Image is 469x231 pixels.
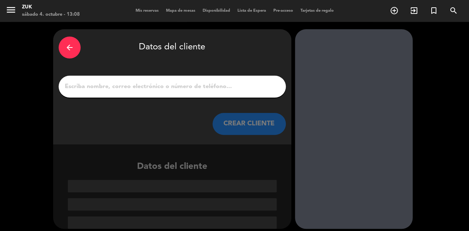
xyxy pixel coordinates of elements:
span: Lista de Espera [234,9,270,13]
i: menu [5,4,16,15]
button: menu [5,4,16,18]
div: Datos del cliente [53,160,291,229]
span: Pre-acceso [270,9,297,13]
span: Mis reservas [132,9,162,13]
div: Datos del cliente [59,35,286,60]
span: Mapa de mesas [162,9,199,13]
i: add_circle_outline [390,6,399,15]
i: search [449,6,458,15]
i: exit_to_app [410,6,418,15]
button: CREAR CLIENTE [213,113,286,135]
div: sábado 4. octubre - 13:08 [22,11,80,18]
i: arrow_back [65,43,74,52]
span: Disponibilidad [199,9,234,13]
span: Tarjetas de regalo [297,9,337,13]
i: turned_in_not [429,6,438,15]
div: Zuk [22,4,80,11]
input: Escriba nombre, correo electrónico o número de teléfono... [64,82,280,92]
